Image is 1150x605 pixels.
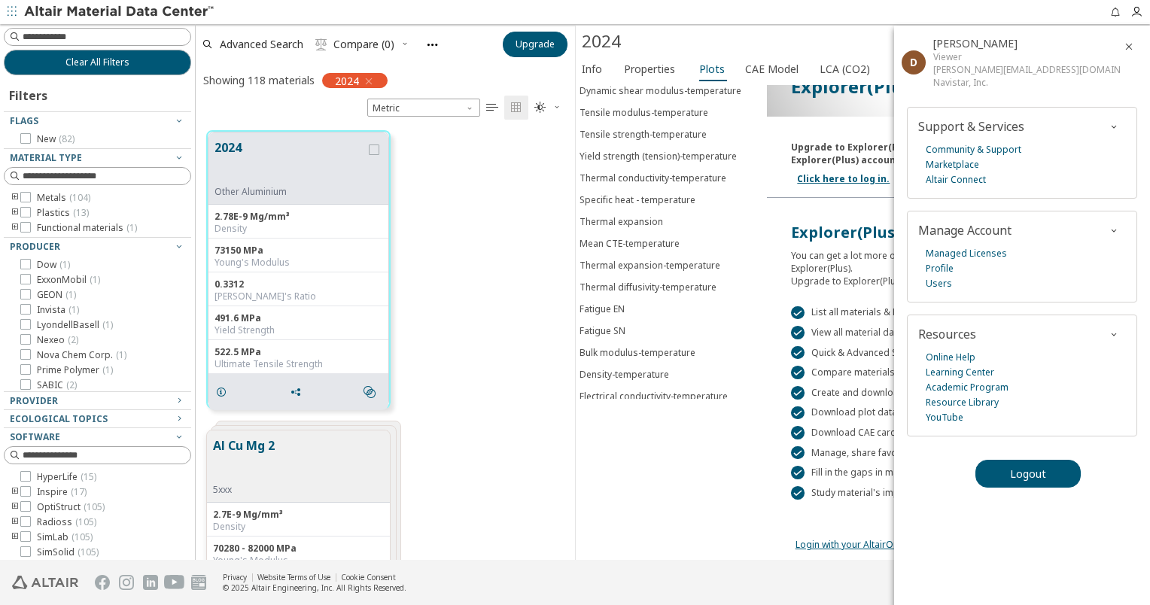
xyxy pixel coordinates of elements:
span: CAE Model [745,57,799,81]
a: Altair Connect [926,172,986,187]
i: toogle group [10,516,20,528]
div: Electrical conductivity-temperature [580,390,728,403]
span: Logout [1010,467,1046,481]
button: Material Type [4,149,191,167]
button: Upgrade [503,32,567,57]
div: Filters [4,75,55,111]
i: toogle group [10,192,20,204]
div: View all material data & plots [791,326,1126,339]
i: toogle group [10,222,20,234]
span: ( 1 ) [90,273,100,286]
span: ( 1 ) [116,348,126,361]
div: Download CAE cards & datasheets [791,426,1126,439]
div: Density-temperature [580,368,669,381]
a: Learning Center [926,365,994,380]
a: Online Help [926,350,975,365]
div: Viewer [933,50,1120,63]
div: Tensile strength-temperature [580,128,707,141]
span: Metals [37,192,90,204]
div: Manage, share favorites & search results [791,446,1126,460]
span: Resources [918,326,976,342]
span: Material Type [10,151,82,164]
i:  [510,102,522,114]
a: Managed Licenses [926,246,1007,261]
div: Showing 118 materials [203,73,315,87]
p: Explorer(Plus) Edition [791,74,1126,99]
a: Website Terms of Use [257,572,330,582]
span: OptiStruct [37,501,105,513]
div:  [791,446,805,460]
a: Community & Support [926,142,1021,157]
span: ( 2 ) [66,379,77,391]
span: Nova Chem Corp. [37,349,126,361]
span: D [910,55,917,69]
div: Fill in the gaps in material data [791,466,1126,479]
div: Study material's impact on CO2 Footprint [791,486,1126,500]
button: Provider [4,392,191,410]
button: Al Cu Mg 2 [213,436,275,484]
span: ( 1 ) [102,318,113,331]
button: Theme [528,96,567,120]
div: 5xxx [213,484,275,496]
span: Producer [10,240,60,253]
img: Altair Material Data Center [24,5,216,20]
img: Altair Engineering [12,576,78,589]
div: 0.3312 [214,278,382,290]
button: Producer [4,238,191,256]
div: Mean CTE-temperature [580,237,680,250]
div: Bulk modulus-temperature [580,346,695,359]
div: Thermal diffusivity-temperature [580,281,716,293]
button: Flags [4,112,191,130]
i:  [534,102,546,114]
a: Users [926,276,952,291]
a: YouTube [926,410,963,425]
div: Yield strength (tension)-temperature [580,150,737,163]
button: Bulk modulus-temperature [576,342,767,363]
div: Dynamic shear modulus-temperature [580,84,741,97]
button: Tensile modulus-temperature [576,102,767,123]
div: Fatigue SN [580,324,625,337]
button: Tensile strength-temperature [576,123,767,145]
span: Upgrade [516,38,555,50]
div: Young's Modulus [214,257,382,269]
span: Dow [37,259,70,271]
div:  [791,426,805,439]
button: Specific heat - temperature [576,189,767,211]
button: Clear All Filters [4,50,191,75]
div: Create and download scatter plots [791,386,1126,400]
div: 491.6 MPa [214,312,382,324]
div: Fatigue EN [580,302,625,315]
span: Provider [10,394,58,407]
button: Table View [480,96,504,120]
div: 70280 - 82000 MPa [213,543,384,555]
div: [PERSON_NAME][EMAIL_ADDRESS][DOMAIN_NAME] [933,63,1120,76]
span: Prime Polymer [37,364,113,376]
span: HyperLife [37,471,96,483]
button: Details [208,377,240,407]
button: Software [4,428,191,446]
div: List all materials & PEM test data [791,306,1126,320]
span: SimLab [37,531,93,543]
div: Download plot data [791,406,1126,420]
div: Young's Modulus [213,555,384,567]
span: ( 1 ) [65,288,76,301]
span: Invista [37,304,79,316]
button: Electrical conductivity-temperature [576,385,767,407]
div: Navistar, Inc. [933,76,1120,89]
span: ExxonMobil [37,274,100,286]
div: Tensile modulus-temperature [580,106,708,119]
a: Marketplace [926,157,979,172]
span: GEON [37,289,76,301]
div: Upgrade to Explorer(Plus) to access this feature. Already have an Explorer(Plus) account? [791,135,1126,166]
div: Explorer(Plus) Edition Features [791,222,1126,243]
span: ( 105 ) [84,500,105,513]
a: Privacy [223,572,247,582]
span: Radioss [37,516,96,528]
div: Thermal expansion [580,215,663,228]
span: ( 1 ) [102,363,113,376]
span: SABIC [37,379,77,391]
button: Mean CTE-temperature [576,233,767,254]
div: Yield Strength [214,324,382,336]
span: LyondellBasell [37,319,113,331]
button: Thermal diffusivity-temperature [576,276,767,298]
